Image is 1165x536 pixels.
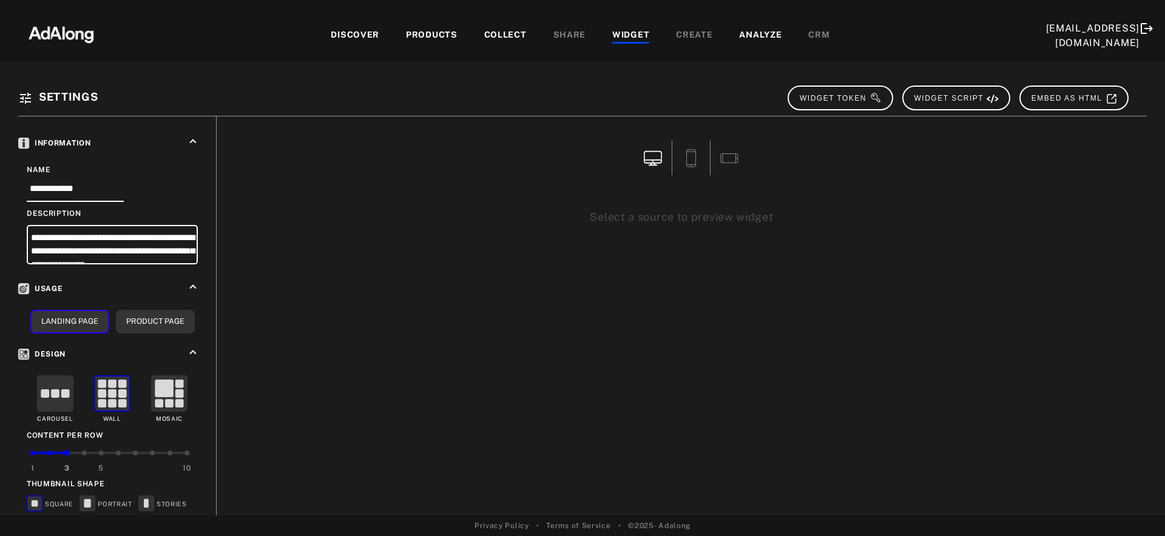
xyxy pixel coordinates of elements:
button: EMBED AS HTML [1019,85,1129,110]
div: DISCOVER [331,28,379,43]
a: Terms of Service [546,520,610,531]
div: Content per row [27,430,198,441]
div: Carousel [37,415,73,424]
button: Landing Page [30,310,109,333]
div: CRM [808,28,829,43]
button: WIDGET SCRIPT [902,85,1010,110]
span: Settings [39,90,98,103]
div: PRODUCTS [406,28,458,43]
iframe: Chat Widget [1104,478,1165,536]
div: Description [27,208,198,219]
div: Name [27,164,198,175]
span: WIDGET SCRIPT [914,94,999,102]
div: PORTRAIT [79,495,132,514]
div: 3 [64,463,70,474]
i: keyboard_arrow_up [186,346,200,359]
span: WIDGET TOKEN [800,94,882,102]
a: Privacy Policy [474,520,529,531]
div: Wall [103,415,121,424]
i: keyboard_arrow_up [186,280,200,293]
div: WIDGET [612,28,649,43]
div: ANALYZE [739,28,782,43]
div: Mosaic [156,415,183,424]
div: SHARE [553,28,586,43]
div: SQUARE [27,495,73,514]
span: • [536,520,539,531]
div: 5 [98,463,104,474]
div: 10 [183,463,191,474]
span: Design [18,350,66,358]
div: Select a source to preview widget [394,209,970,225]
span: © 2025 - Adalong [628,520,691,531]
div: STORIES [138,495,187,514]
span: • [618,520,621,531]
div: COLLECT [484,28,527,43]
button: Product Page [116,310,195,333]
span: Usage [18,284,63,293]
div: [EMAIL_ADDRESS][DOMAIN_NAME] [1046,21,1140,50]
span: EMBED AS HTML [1032,94,1118,102]
button: WIDGET TOKEN [788,85,893,110]
i: keyboard_arrow_up [186,135,200,148]
img: 63233d7d88ed69de3c212112c67096b6.png [8,15,115,52]
div: CREATE [676,28,712,43]
span: Information [18,139,91,147]
div: 1 [31,463,35,474]
div: Thumbnail Shape [27,478,198,489]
